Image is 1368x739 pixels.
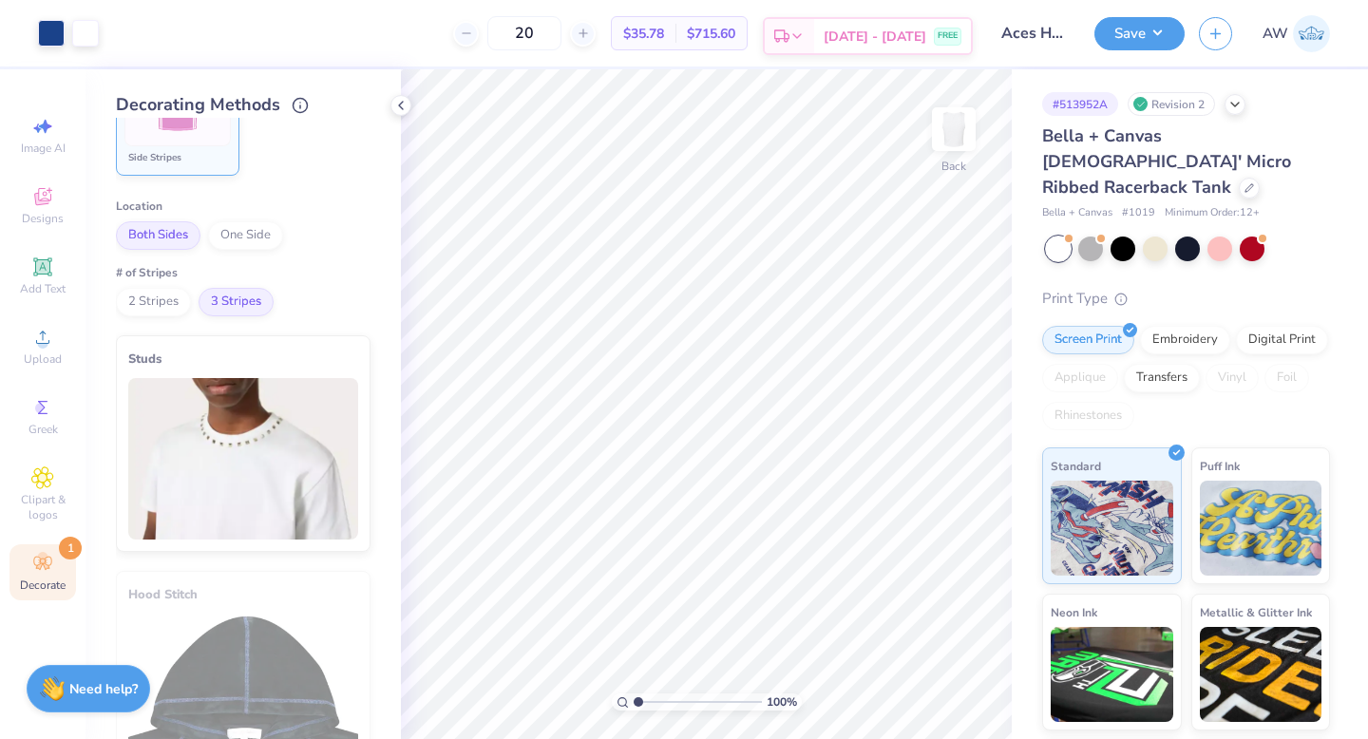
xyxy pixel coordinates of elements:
span: $715.60 [687,24,735,44]
img: Back [935,110,973,148]
span: Minimum Order: 12 + [1165,205,1260,221]
div: Screen Print [1042,326,1134,354]
div: Foil [1264,364,1309,392]
span: $35.78 [623,24,664,44]
div: Side Stripes [124,150,231,165]
a: AW [1263,15,1330,52]
span: Designs [22,211,64,226]
span: 3 Stripes [199,288,274,316]
input: Untitled Design [987,14,1080,52]
span: 100 % [767,693,797,711]
img: Ada Wolfe [1293,15,1330,52]
div: Back [941,158,966,175]
span: Greek [28,422,58,437]
span: Image AI [21,141,66,156]
span: Standard [1051,456,1101,476]
span: Location [116,199,162,214]
span: Bella + Canvas [1042,205,1112,221]
span: Puff Ink [1200,456,1240,476]
span: Add Text [20,281,66,296]
span: Neon Ink [1051,602,1097,622]
span: Upload [24,351,62,367]
div: Rhinestones [1042,402,1134,430]
div: Vinyl [1206,364,1259,392]
button: Save [1094,17,1185,50]
img: Standard [1051,481,1173,576]
div: Studs [128,348,358,370]
div: Applique [1042,364,1118,392]
span: Metallic & Glitter Ink [1200,602,1312,622]
div: Decorating Methods [116,92,370,118]
span: # 1019 [1122,205,1155,221]
span: Both Sides [116,221,200,250]
div: Print Type [1042,288,1330,310]
div: Revision 2 [1128,92,1215,116]
div: Digital Print [1236,326,1328,354]
span: 1 [59,537,82,559]
span: [DATE] - [DATE] [824,27,926,47]
img: Studs [128,378,358,540]
div: Transfers [1124,364,1200,392]
img: Neon Ink [1051,627,1173,722]
span: Decorate [20,578,66,593]
span: Clipart & logos [9,492,76,522]
div: Embroidery [1140,326,1230,354]
span: FREE [938,29,958,43]
span: AW [1263,23,1288,45]
div: # 513952A [1042,92,1118,116]
img: Metallic & Glitter Ink [1200,627,1322,722]
span: # of Stripes [116,265,178,280]
span: 2 Stripes [116,288,191,316]
strong: Need help? [69,680,138,698]
span: One Side [208,221,283,250]
span: Bella + Canvas [DEMOGRAPHIC_DATA]' Micro Ribbed Racerback Tank [1042,124,1291,199]
input: – – [487,16,561,50]
img: Puff Ink [1200,481,1322,576]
